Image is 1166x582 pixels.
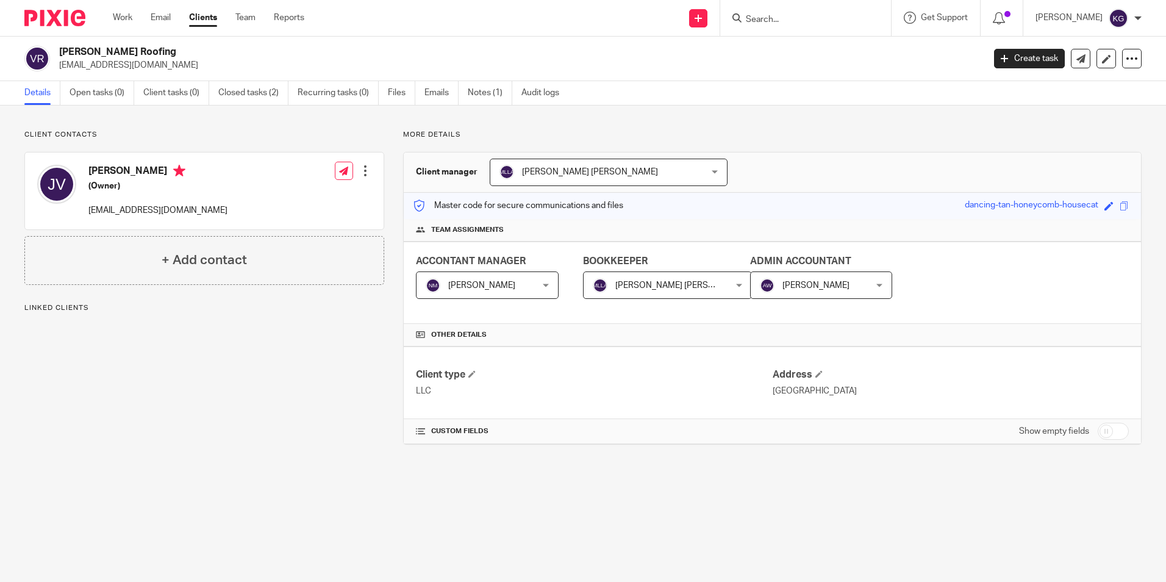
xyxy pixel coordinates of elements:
[24,46,50,71] img: svg%3E
[965,199,1098,213] div: dancing-tan-honeycomb-housecat
[782,281,849,290] span: [PERSON_NAME]
[298,81,379,105] a: Recurring tasks (0)
[24,81,60,105] a: Details
[416,426,772,436] h4: CUSTOM FIELDS
[773,368,1129,381] h4: Address
[416,368,772,381] h4: Client type
[218,81,288,105] a: Closed tasks (2)
[88,165,227,180] h4: [PERSON_NAME]
[615,281,751,290] span: [PERSON_NAME] [PERSON_NAME]
[921,13,968,22] span: Get Support
[448,281,515,290] span: [PERSON_NAME]
[162,251,247,270] h4: + Add contact
[403,130,1142,140] p: More details
[499,165,514,179] img: svg%3E
[424,81,459,105] a: Emails
[760,278,774,293] img: svg%3E
[522,168,658,176] span: [PERSON_NAME] [PERSON_NAME]
[37,165,76,204] img: svg%3E
[583,256,648,266] span: BOOKKEEPER
[88,204,227,217] p: [EMAIL_ADDRESS][DOMAIN_NAME]
[426,278,440,293] img: svg%3E
[431,225,504,235] span: Team assignments
[745,15,854,26] input: Search
[521,81,568,105] a: Audit logs
[388,81,415,105] a: Files
[416,166,477,178] h3: Client manager
[173,165,185,177] i: Primary
[750,256,851,266] span: ADMIN ACCOUNTANT
[151,12,171,24] a: Email
[274,12,304,24] a: Reports
[59,46,792,59] h2: [PERSON_NAME] Roofing
[24,303,384,313] p: Linked clients
[24,130,384,140] p: Client contacts
[1019,425,1089,437] label: Show empty fields
[235,12,256,24] a: Team
[113,12,132,24] a: Work
[416,256,526,266] span: ACCONTANT MANAGER
[1035,12,1103,24] p: [PERSON_NAME]
[189,12,217,24] a: Clients
[994,49,1065,68] a: Create task
[24,10,85,26] img: Pixie
[413,199,623,212] p: Master code for secure communications and files
[59,59,976,71] p: [EMAIL_ADDRESS][DOMAIN_NAME]
[593,278,607,293] img: svg%3E
[143,81,209,105] a: Client tasks (0)
[416,385,772,397] p: LLC
[88,180,227,192] h5: (Owner)
[468,81,512,105] a: Notes (1)
[431,330,487,340] span: Other details
[70,81,134,105] a: Open tasks (0)
[773,385,1129,397] p: [GEOGRAPHIC_DATA]
[1109,9,1128,28] img: svg%3E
